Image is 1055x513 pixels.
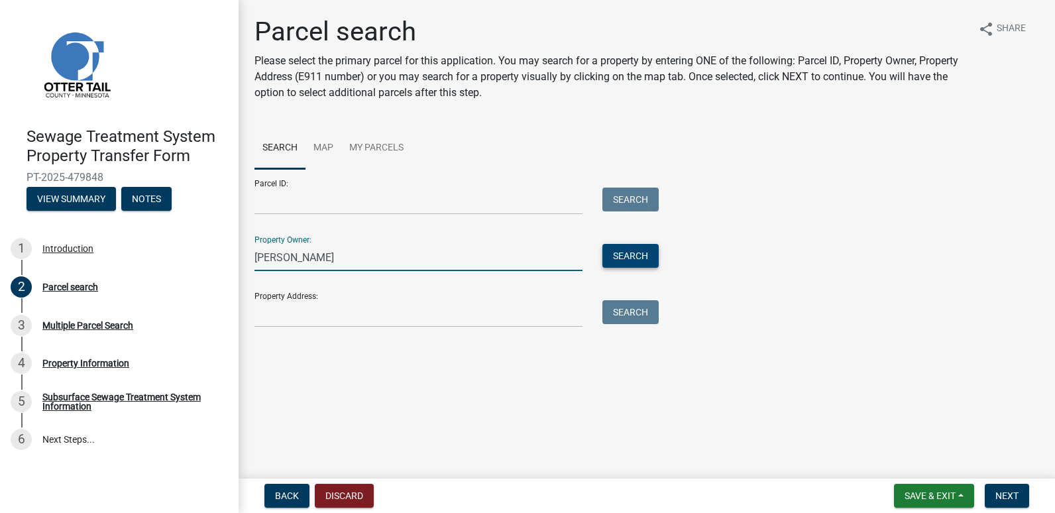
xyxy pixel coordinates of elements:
[905,490,956,501] span: Save & Exit
[275,490,299,501] span: Back
[968,16,1036,42] button: shareShare
[997,21,1026,37] span: Share
[254,127,305,170] a: Search
[894,484,974,508] button: Save & Exit
[42,392,217,411] div: Subsurface Sewage Treatment System Information
[985,484,1029,508] button: Next
[11,238,32,259] div: 1
[995,490,1019,501] span: Next
[254,53,968,101] p: Please select the primary parcel for this application. You may search for a property by entering ...
[11,353,32,374] div: 4
[27,171,212,184] span: PT-2025-479848
[11,391,32,412] div: 5
[978,21,994,37] i: share
[315,484,374,508] button: Discard
[11,276,32,298] div: 2
[341,127,412,170] a: My Parcels
[305,127,341,170] a: Map
[11,315,32,336] div: 3
[42,282,98,292] div: Parcel search
[42,321,133,330] div: Multiple Parcel Search
[11,429,32,450] div: 6
[42,244,93,253] div: Introduction
[121,187,172,211] button: Notes
[27,127,228,166] h4: Sewage Treatment System Property Transfer Form
[121,194,172,205] wm-modal-confirm: Notes
[264,484,309,508] button: Back
[27,14,126,113] img: Otter Tail County, Minnesota
[602,300,659,324] button: Search
[254,16,968,48] h1: Parcel search
[602,188,659,211] button: Search
[27,187,116,211] button: View Summary
[42,359,129,368] div: Property Information
[27,194,116,205] wm-modal-confirm: Summary
[602,244,659,268] button: Search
